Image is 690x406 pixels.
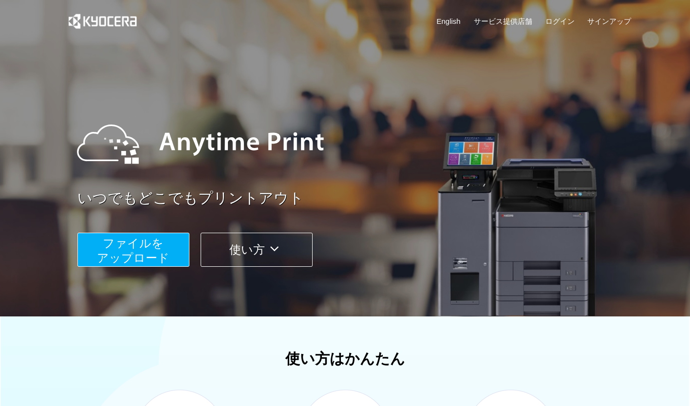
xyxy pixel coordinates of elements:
[545,16,575,26] a: ログイン
[474,16,532,26] a: サービス提供店舗
[97,237,169,264] span: ファイルを ​​アップロード
[77,188,637,209] a: いつでもどこでもプリントアウト
[437,16,461,26] a: English
[77,233,189,267] button: ファイルを​​アップロード
[587,16,631,26] a: サインアップ
[201,233,313,267] button: 使い方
